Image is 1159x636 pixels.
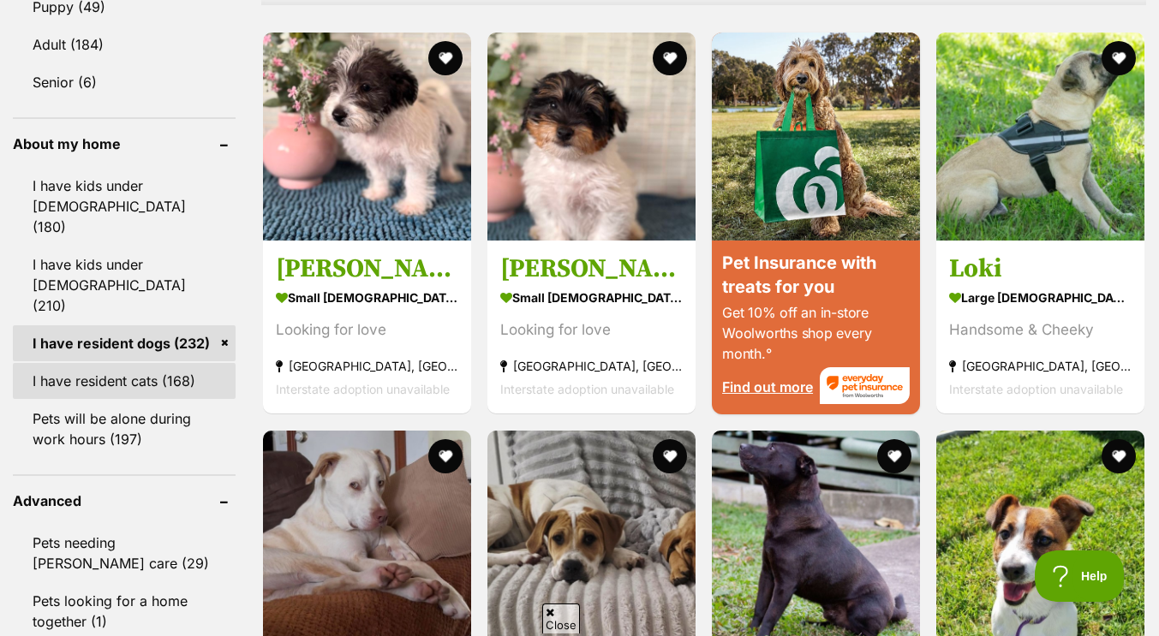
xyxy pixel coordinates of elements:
[936,241,1144,414] a: Loki large [DEMOGRAPHIC_DATA] Dog Handsome & Cheeky [GEOGRAPHIC_DATA], [GEOGRAPHIC_DATA] Intersta...
[487,33,696,241] img: Freddie - Maltese x Poodle x Fox Terrier Dog
[13,493,236,508] header: Advanced
[276,253,458,286] h3: [PERSON_NAME]
[949,253,1132,286] h3: Loki
[13,168,236,245] a: I have kids under [DEMOGRAPHIC_DATA] (180)
[263,33,471,241] img: Hank - Maltese x Poodle x Fox Terrier Dog
[276,319,458,342] div: Looking for love
[500,319,683,342] div: Looking for love
[936,33,1144,241] img: Loki - Shar Pei Dog
[653,41,687,75] button: favourite
[949,383,1123,397] span: Interstate adoption unavailable
[13,325,236,361] a: I have resident dogs (232)
[263,241,471,414] a: [PERSON_NAME] small [DEMOGRAPHIC_DATA] Dog Looking for love [GEOGRAPHIC_DATA], [GEOGRAPHIC_DATA] ...
[949,355,1132,378] strong: [GEOGRAPHIC_DATA], [GEOGRAPHIC_DATA]
[428,41,463,75] button: favourite
[13,247,236,324] a: I have kids under [DEMOGRAPHIC_DATA] (210)
[1102,41,1136,75] button: favourite
[13,64,236,100] a: Senior (6)
[1035,550,1125,602] iframe: Help Scout Beacon - Open
[949,286,1132,311] strong: large [DEMOGRAPHIC_DATA] Dog
[500,383,674,397] span: Interstate adoption unavailable
[13,27,236,62] a: Adult (184)
[542,603,580,633] span: Close
[276,383,450,397] span: Interstate adoption unavailable
[428,439,463,473] button: favourite
[653,439,687,473] button: favourite
[276,355,458,378] strong: [GEOGRAPHIC_DATA], [GEOGRAPHIC_DATA]
[1102,439,1136,473] button: favourite
[276,286,458,311] strong: small [DEMOGRAPHIC_DATA] Dog
[877,439,911,473] button: favourite
[500,253,683,286] h3: [PERSON_NAME]
[13,363,236,399] a: I have resident cats (168)
[13,136,236,152] header: About my home
[13,401,236,457] a: Pets will be alone during work hours (197)
[949,319,1132,342] div: Handsome & Cheeky
[487,241,696,414] a: [PERSON_NAME] small [DEMOGRAPHIC_DATA] Dog Looking for love [GEOGRAPHIC_DATA], [GEOGRAPHIC_DATA] ...
[500,355,683,378] strong: [GEOGRAPHIC_DATA], [GEOGRAPHIC_DATA]
[500,286,683,311] strong: small [DEMOGRAPHIC_DATA] Dog
[13,525,236,581] a: Pets needing [PERSON_NAME] care (29)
